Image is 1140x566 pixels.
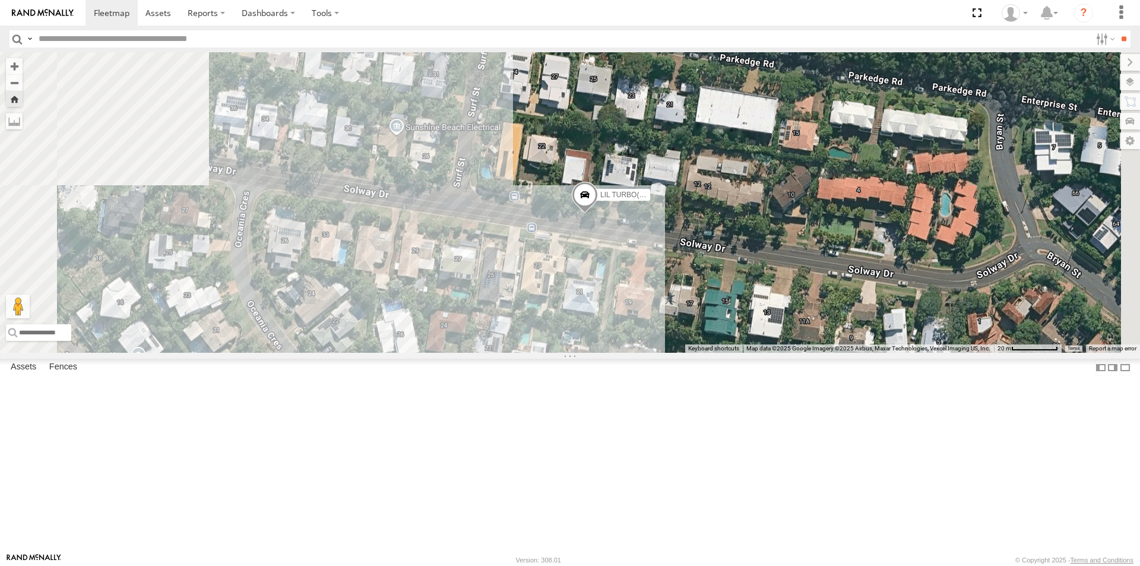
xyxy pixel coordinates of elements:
[1120,132,1140,149] label: Map Settings
[6,58,23,74] button: Zoom in
[6,74,23,91] button: Zoom out
[997,345,1011,352] span: 20 m
[1071,556,1133,564] a: Terms and Conditions
[6,113,23,129] label: Measure
[1091,30,1117,48] label: Search Filter Options
[7,554,61,566] a: Visit our Website
[1068,346,1080,350] a: Terms (opens in new tab)
[1015,556,1133,564] div: © Copyright 2025 -
[5,359,42,376] label: Assets
[12,9,74,17] img: rand-logo.svg
[1095,359,1107,376] label: Dock Summary Table to the Left
[688,344,739,353] button: Keyboard shortcuts
[25,30,34,48] label: Search Query
[600,191,691,199] span: LIL TURBO(SMALL TRUCK)
[6,91,23,107] button: Zoom Home
[1119,359,1131,376] label: Hide Summary Table
[1107,359,1119,376] label: Dock Summary Table to the Right
[6,295,30,318] button: Drag Pegman onto the map to open Street View
[746,345,990,352] span: Map data ©2025 Google Imagery ©2025 Airbus, Maxar Technologies, Vexcel Imaging US, Inc.
[516,556,561,564] div: Version: 308.01
[1089,345,1136,352] a: Report a map error
[997,4,1032,22] div: Laura Van Bruggen
[43,359,83,376] label: Fences
[994,344,1062,353] button: Map scale: 20 m per 75 pixels
[1074,4,1093,23] i: ?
